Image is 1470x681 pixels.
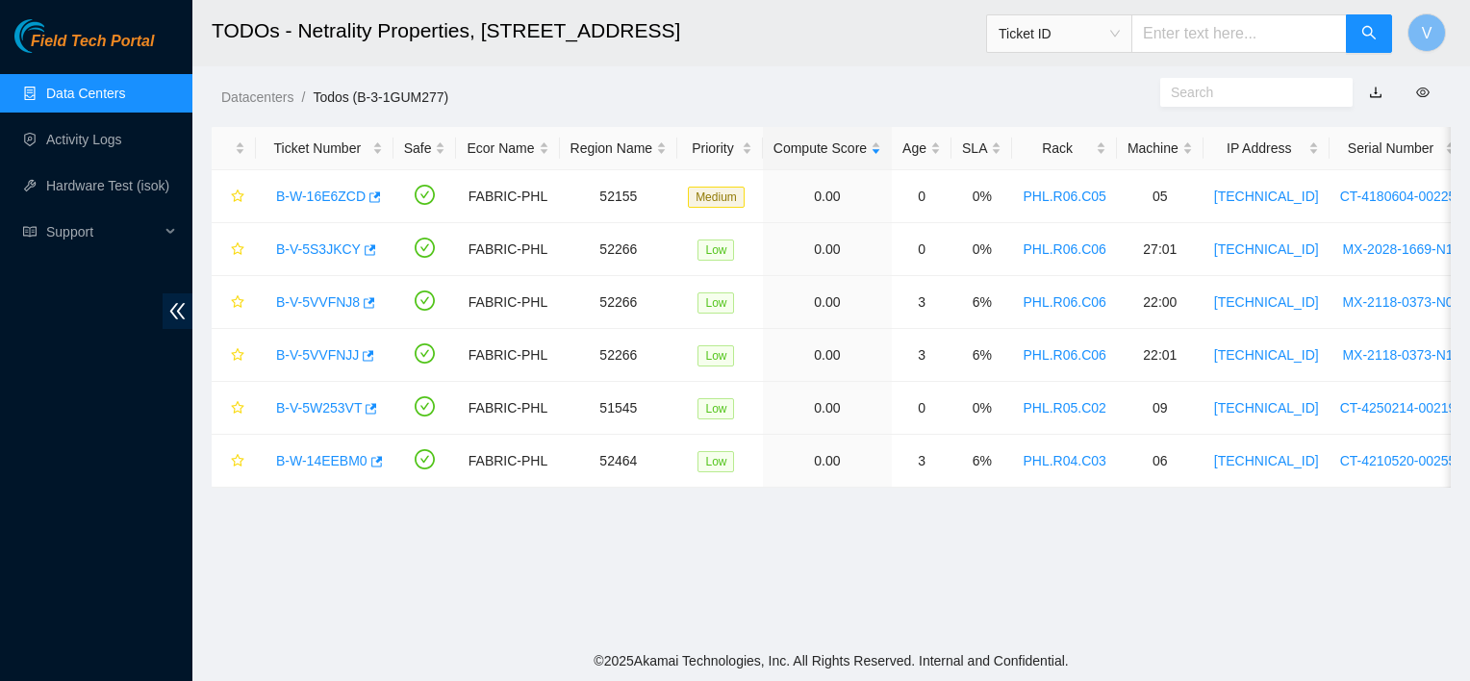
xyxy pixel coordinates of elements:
td: FABRIC-PHL [456,276,559,329]
span: Medium [688,187,745,208]
a: PHL.R06.C06 [1023,347,1105,363]
span: check-circle [415,290,435,311]
td: 3 [892,435,951,488]
span: Support [46,213,160,251]
a: [TECHNICAL_ID] [1214,347,1319,363]
td: 0.00 [763,382,892,435]
a: [TECHNICAL_ID] [1214,241,1319,257]
a: [TECHNICAL_ID] [1214,400,1319,416]
td: 0 [892,170,951,223]
button: star [222,445,245,476]
td: 0 [892,382,951,435]
button: search [1346,14,1392,53]
a: B-W-16E6ZCD [276,189,366,204]
td: 22:01 [1117,329,1204,382]
td: 52266 [560,276,678,329]
span: V [1422,21,1432,45]
td: 52266 [560,223,678,276]
td: 27:01 [1117,223,1204,276]
span: Ticket ID [999,19,1120,48]
td: 6% [951,329,1012,382]
td: FABRIC-PHL [456,435,559,488]
input: Enter text here... [1131,14,1347,53]
td: 06 [1117,435,1204,488]
span: read [23,225,37,239]
a: B-V-5VVFNJJ [276,347,359,363]
input: Search [1171,82,1327,103]
span: star [231,242,244,258]
span: / [301,89,305,105]
a: PHL.R06.C06 [1023,294,1105,310]
a: PHL.R06.C06 [1023,241,1105,257]
a: Todos (B-3-1GUM277) [313,89,448,105]
td: 52464 [560,435,678,488]
button: star [222,234,245,265]
td: 51545 [560,382,678,435]
td: 0% [951,382,1012,435]
a: Hardware Test (isok) [46,178,169,193]
a: PHL.R05.C02 [1023,400,1105,416]
button: star [222,181,245,212]
a: B-W-14EEBM0 [276,453,367,468]
a: MX-2028-1669-N1 [1342,241,1453,257]
span: star [231,189,244,205]
td: 52155 [560,170,678,223]
a: Data Centers [46,86,125,101]
td: FABRIC-PHL [456,170,559,223]
td: FABRIC-PHL [456,382,559,435]
a: B-V-5S3JKCY [276,241,361,257]
span: Low [697,292,734,314]
td: 0.00 [763,276,892,329]
a: MX-2118-0373-N1 [1342,347,1453,363]
td: 6% [951,435,1012,488]
td: 0.00 [763,170,892,223]
a: CT-4210520-00255 [1340,453,1457,468]
a: Activity Logs [46,132,122,147]
button: star [222,392,245,423]
td: 0.00 [763,223,892,276]
button: star [222,287,245,317]
td: 0.00 [763,435,892,488]
a: B-V-5W253VT [276,400,362,416]
td: 0.00 [763,329,892,382]
td: FABRIC-PHL [456,329,559,382]
a: download [1369,85,1382,100]
td: 0 [892,223,951,276]
footer: © 2025 Akamai Technologies, Inc. All Rights Reserved. Internal and Confidential. [192,641,1470,681]
span: Low [697,345,734,366]
button: V [1407,13,1446,52]
td: 22:00 [1117,276,1204,329]
td: 0% [951,170,1012,223]
span: eye [1416,86,1430,99]
td: FABRIC-PHL [456,223,559,276]
span: Low [697,398,734,419]
td: 6% [951,276,1012,329]
a: B-V-5VVFNJ8 [276,294,360,310]
a: Akamai TechnologiesField Tech Portal [14,35,154,60]
span: check-circle [415,449,435,469]
a: CT-4250214-00219 [1340,400,1457,416]
td: 0% [951,223,1012,276]
td: 09 [1117,382,1204,435]
span: Low [697,240,734,261]
img: Akamai Technologies [14,19,97,53]
td: 05 [1117,170,1204,223]
span: star [231,348,244,364]
span: search [1361,25,1377,43]
span: star [231,454,244,469]
span: Low [697,451,734,472]
span: star [231,295,244,311]
span: check-circle [415,396,435,416]
button: download [1355,77,1397,108]
td: 52266 [560,329,678,382]
span: check-circle [415,238,435,258]
span: star [231,401,244,416]
td: 3 [892,276,951,329]
a: [TECHNICAL_ID] [1214,189,1319,204]
span: check-circle [415,185,435,205]
a: PHL.R06.C05 [1023,189,1105,204]
a: PHL.R04.C03 [1023,453,1105,468]
a: CT-4180604-00225 [1340,189,1457,204]
a: [TECHNICAL_ID] [1214,294,1319,310]
a: MX-2118-0373-N0 [1342,294,1453,310]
